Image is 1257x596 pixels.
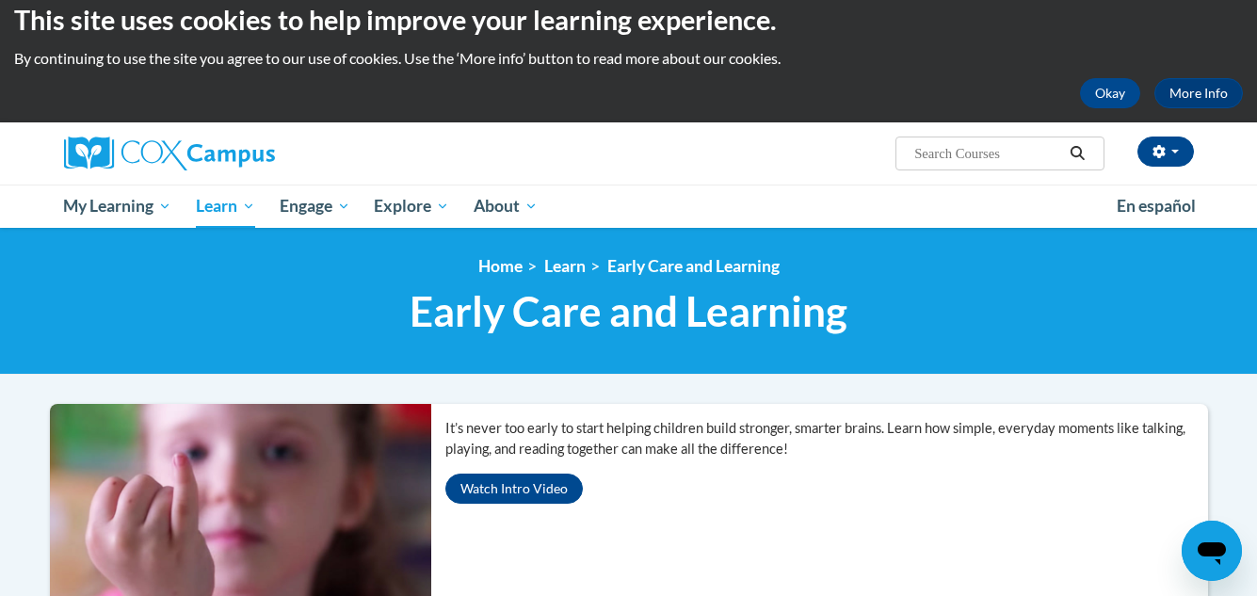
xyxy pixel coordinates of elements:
iframe: Button to launch messaging window, conversation in progress [1182,521,1242,581]
a: About [461,185,550,228]
button: Watch Intro Video [445,474,583,504]
span: Early Care and Learning [410,286,847,336]
a: Engage [267,185,363,228]
a: Home [478,256,523,276]
p: It’s never too early to start helping children build stronger, smarter brains. Learn how simple, ... [445,418,1208,459]
span: About [474,195,538,217]
a: Learn [184,185,267,228]
button: Okay [1080,78,1140,108]
div: Main menu [36,185,1222,228]
span: Engage [280,195,350,217]
button: Search [1063,142,1091,165]
button: Account Settings [1137,137,1194,167]
h2: This site uses cookies to help improve your learning experience. [14,1,1243,39]
p: By continuing to use the site you agree to our use of cookies. Use the ‘More info’ button to read... [14,48,1243,69]
a: Early Care and Learning [607,256,780,276]
a: Cox Campus [64,137,422,170]
a: Learn [544,256,586,276]
a: En español [1104,186,1208,226]
img: Cox Campus [64,137,275,170]
a: My Learning [52,185,185,228]
a: More Info [1154,78,1243,108]
span: My Learning [63,195,171,217]
span: Explore [374,195,449,217]
span: Learn [196,195,255,217]
a: Explore [362,185,461,228]
span: En español [1117,196,1196,216]
input: Search Courses [912,142,1063,165]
